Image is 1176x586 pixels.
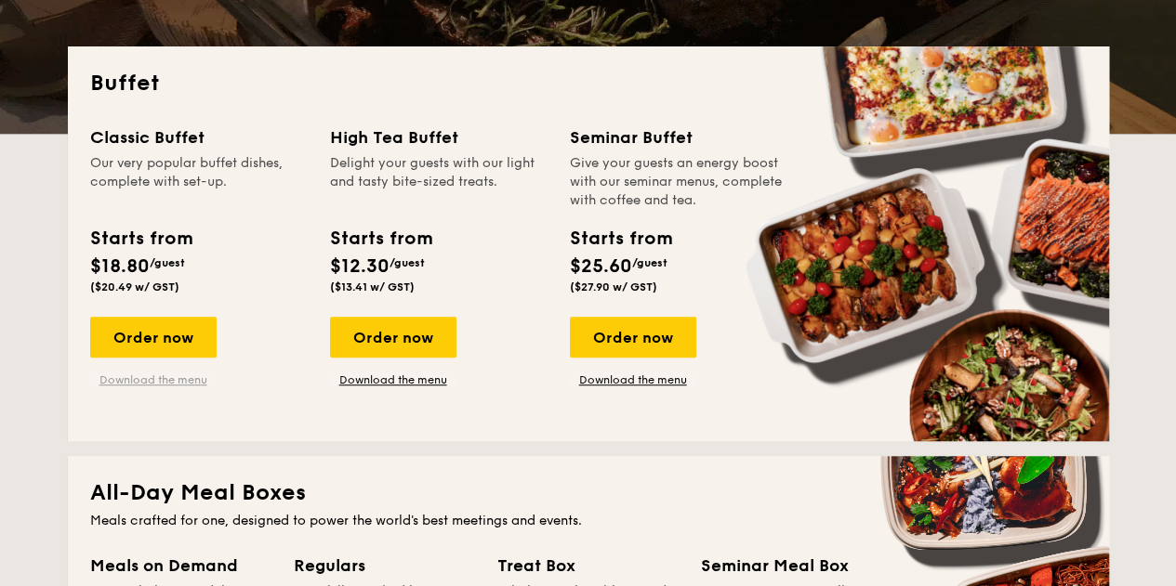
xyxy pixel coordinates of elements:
div: Treat Box [497,553,679,579]
h2: All-Day Meal Boxes [90,478,1087,508]
div: Meals crafted for one, designed to power the world's best meetings and events. [90,512,1087,530]
div: High Tea Buffet [330,124,548,150]
a: Download the menu [90,372,217,387]
div: Seminar Meal Box [701,553,882,579]
span: $25.60 [570,255,632,278]
span: ($27.90 w/ GST) [570,280,657,293]
span: /guest [632,256,667,269]
div: Classic Buffet [90,124,308,150]
h2: Buffet [90,69,1087,98]
a: Download the menu [330,372,456,387]
div: Order now [90,317,217,358]
div: Meals on Demand [90,553,271,579]
div: Give your guests an energy boost with our seminar menus, complete with coffee and tea. [570,154,787,210]
div: Seminar Buffet [570,124,787,150]
div: Starts from [330,225,431,253]
div: Our very popular buffet dishes, complete with set-up. [90,154,308,210]
span: $12.30 [330,255,390,278]
div: Regulars [294,553,475,579]
div: Order now [570,317,696,358]
div: Order now [330,317,456,358]
span: /guest [390,256,425,269]
span: $18.80 [90,255,150,278]
div: Starts from [570,225,671,253]
div: Delight your guests with our light and tasty bite-sized treats. [330,154,548,210]
div: Starts from [90,225,192,253]
span: ($20.49 w/ GST) [90,280,179,293]
span: /guest [150,256,185,269]
span: ($13.41 w/ GST) [330,280,415,293]
a: Download the menu [570,372,696,387]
